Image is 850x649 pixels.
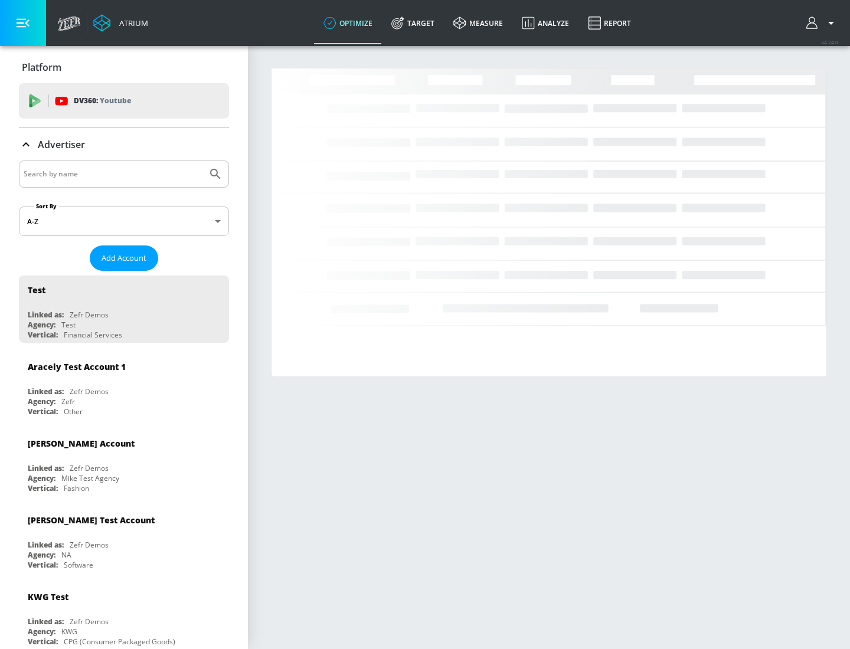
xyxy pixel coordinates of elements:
input: Search by name [24,166,202,182]
div: Zefr Demos [70,617,109,627]
a: measure [444,2,512,44]
div: Advertiser [19,128,229,161]
button: Add Account [90,245,158,271]
p: DV360: [74,94,131,107]
p: Advertiser [38,138,85,151]
a: Analyze [512,2,578,44]
a: optimize [314,2,382,44]
div: Aracely Test Account 1Linked as:Zefr DemosAgency:ZefrVertical:Other [19,352,229,419]
div: Agency: [28,627,55,637]
div: Zefr Demos [70,540,109,550]
span: Add Account [102,251,146,265]
div: Fashion [64,483,89,493]
div: Platform [19,51,229,84]
div: Linked as: [28,386,64,396]
div: Vertical: [28,637,58,647]
a: Atrium [93,14,148,32]
a: Report [578,2,640,44]
div: Mike Test Agency [61,473,119,483]
div: Vertical: [28,560,58,570]
div: Aracely Test Account 1 [28,361,126,372]
div: Test [61,320,76,330]
div: KWG [61,627,77,637]
div: [PERSON_NAME] Test Account [28,514,155,526]
div: Agency: [28,320,55,330]
div: Zefr [61,396,75,407]
p: Youtube [100,94,131,107]
div: Agency: [28,473,55,483]
div: [PERSON_NAME] AccountLinked as:Zefr DemosAgency:Mike Test AgencyVertical:Fashion [19,429,229,496]
div: DV360: Youtube [19,83,229,119]
div: Vertical: [28,483,58,493]
div: [PERSON_NAME] Account [28,438,135,449]
div: Test [28,284,45,296]
div: [PERSON_NAME] Test AccountLinked as:Zefr DemosAgency:NAVertical:Software [19,506,229,573]
div: Vertical: [28,407,58,417]
div: Linked as: [28,617,64,627]
div: Zefr Demos [70,386,109,396]
div: Software [64,560,93,570]
div: KWG Test [28,591,68,602]
div: Atrium [115,18,148,28]
div: TestLinked as:Zefr DemosAgency:TestVertical:Financial Services [19,276,229,343]
div: Linked as: [28,540,64,550]
div: Agency: [28,550,55,560]
div: Vertical: [28,330,58,340]
div: Linked as: [28,310,64,320]
div: Linked as: [28,463,64,473]
label: Sort By [34,202,59,210]
div: Other [64,407,83,417]
span: v 4.24.0 [822,39,838,45]
div: A-Z [19,206,229,236]
div: Financial Services [64,330,122,340]
div: CPG (Consumer Packaged Goods) [64,637,175,647]
div: Agency: [28,396,55,407]
div: Zefr Demos [70,463,109,473]
div: Zefr Demos [70,310,109,320]
p: Platform [22,61,61,74]
div: NA [61,550,71,560]
a: Target [382,2,444,44]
